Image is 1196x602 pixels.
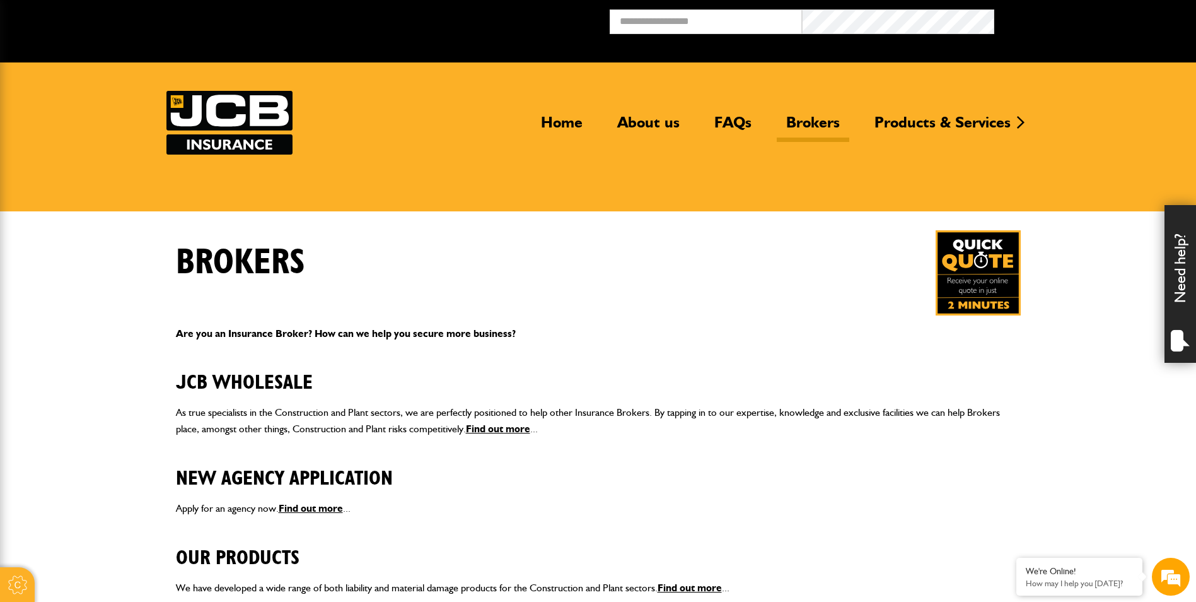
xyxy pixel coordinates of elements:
[705,113,761,142] a: FAQs
[1026,579,1133,588] p: How may I help you today?
[176,351,1021,394] h2: JCB Wholesale
[166,91,293,155] img: JCB Insurance Services logo
[1026,566,1133,577] div: We're Online!
[936,230,1021,316] a: Get your insurance quote in just 2-minutes
[176,242,305,284] h1: Brokers
[531,113,592,142] a: Home
[777,113,849,142] a: Brokers
[176,500,1021,517] p: Apply for an agency now. ...
[936,230,1021,316] img: Quick Quote
[994,9,1187,29] button: Broker Login
[608,113,689,142] a: About us
[166,91,293,155] a: JCB Insurance Services
[865,113,1020,142] a: Products & Services
[176,447,1021,490] h2: New Agency Application
[176,404,1021,437] p: As true specialists in the Construction and Plant sectors, we are perfectly positioned to help ot...
[176,326,1021,342] p: Are you an Insurance Broker? How can we help you secure more business?
[176,527,1021,570] h2: Our Products
[1164,205,1196,363] div: Need help?
[466,423,530,435] a: Find out more
[658,582,722,594] a: Find out more
[176,580,1021,596] p: We have developed a wide range of both liability and material damage products for the Constructio...
[279,502,343,514] a: Find out more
